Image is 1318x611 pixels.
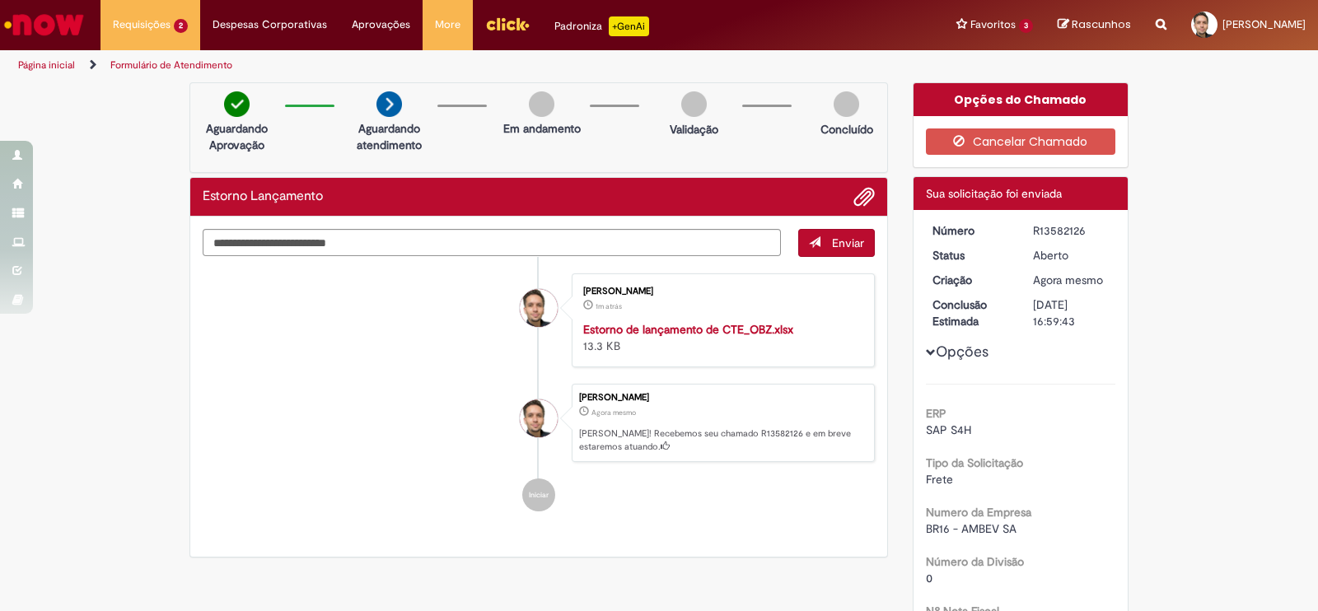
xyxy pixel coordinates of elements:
div: [DATE] 16:59:43 [1033,296,1110,329]
h2: Estorno Lançamento Histórico de tíquete [203,189,323,204]
span: SAP S4H [926,422,971,437]
button: Adicionar anexos [853,186,875,208]
span: Favoritos [970,16,1016,33]
dt: Criação [920,272,1021,288]
span: 1m atrás [596,301,622,311]
ul: Trilhas de página [12,50,867,81]
img: img-circle-grey.png [681,91,707,117]
a: Rascunhos [1058,17,1131,33]
span: 2 [174,19,188,33]
span: [PERSON_NAME] [1222,17,1306,31]
dt: Conclusão Estimada [920,296,1021,329]
time: 30/09/2025 14:59:38 [591,408,636,417]
span: More [435,16,460,33]
span: Enviar [832,236,864,250]
dt: Número [920,222,1021,239]
b: Número da Divisão [926,554,1024,569]
a: Estorno de lançamento de CTE_OBZ.xlsx [583,322,793,337]
img: click_logo_yellow_360x200.png [485,12,530,36]
b: ERP [926,406,946,421]
div: Aberto [1033,247,1110,264]
b: Numero da Empresa [926,505,1031,520]
img: img-circle-grey.png [834,91,859,117]
a: Formulário de Atendimento [110,58,232,72]
p: Concluído [820,121,873,138]
time: 30/09/2025 14:59:38 [1033,273,1103,287]
time: 30/09/2025 14:59:18 [596,301,622,311]
textarea: Digite sua mensagem aqui... [203,229,781,257]
span: Frete [926,472,953,487]
span: 3 [1019,19,1033,33]
div: Douglas Donizete De Oliveira [520,289,558,327]
button: Cancelar Chamado [926,128,1116,155]
p: Aguardando Aprovação [197,120,277,153]
img: check-circle-green.png [224,91,250,117]
dt: Status [920,247,1021,264]
span: Sua solicitação foi enviada [926,186,1062,201]
span: Agora mesmo [1033,273,1103,287]
b: Tipo da Solicitação [926,455,1023,470]
p: Aguardando atendimento [349,120,429,153]
div: 13.3 KB [583,321,858,354]
img: ServiceNow [2,8,86,41]
p: Em andamento [503,120,581,137]
div: Padroniza [554,16,649,36]
span: Agora mesmo [591,408,636,417]
img: arrow-next.png [376,91,402,117]
span: BR16 - AMBEV SA [926,521,1017,536]
div: [PERSON_NAME] [579,393,866,403]
div: Douglas Donizete De Oliveira [520,399,558,437]
img: img-circle-grey.png [529,91,554,117]
span: 0 [926,571,932,585]
div: 30/09/2025 14:59:38 [1033,272,1110,288]
span: Rascunhos [1072,16,1131,32]
div: Opções do Chamado [914,83,1129,116]
a: Página inicial [18,58,75,72]
div: [PERSON_NAME] [583,287,858,296]
span: Despesas Corporativas [213,16,327,33]
button: Enviar [798,229,875,257]
span: Aprovações [352,16,410,33]
li: Douglas Donizete De Oliveira [203,384,875,463]
span: Requisições [113,16,171,33]
div: R13582126 [1033,222,1110,239]
p: [PERSON_NAME]! Recebemos seu chamado R13582126 e em breve estaremos atuando. [579,427,866,453]
ul: Histórico de tíquete [203,257,875,529]
p: Validação [670,121,718,138]
p: +GenAi [609,16,649,36]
